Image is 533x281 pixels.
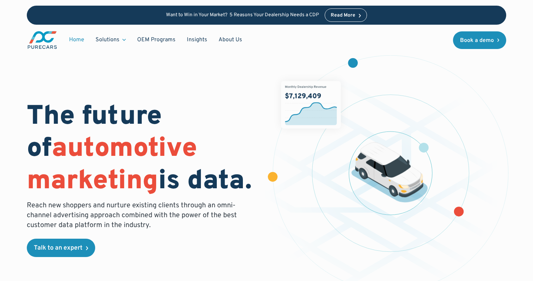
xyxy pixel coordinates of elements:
[460,38,494,43] div: Book a demo
[34,245,82,251] div: Talk to an expert
[90,33,131,47] div: Solutions
[166,12,319,18] p: Want to Win in Your Market? 5 Reasons Your Dealership Needs a CDP
[131,33,181,47] a: OEM Programs
[63,33,90,47] a: Home
[281,81,341,129] img: chart showing monthly dealership revenue of $7m
[96,36,120,44] div: Solutions
[27,30,58,50] a: main
[331,13,355,18] div: Read More
[27,239,95,257] a: Talk to an expert
[27,132,197,198] span: automotive marketing
[181,33,213,47] a: Insights
[325,8,367,22] a: Read More
[351,142,428,203] img: illustration of a vehicle
[213,33,248,47] a: About Us
[453,31,507,49] a: Book a demo
[27,30,58,50] img: purecars logo
[27,101,258,198] h1: The future of is data.
[27,201,241,230] p: Reach new shoppers and nurture existing clients through an omni-channel advertising approach comb...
